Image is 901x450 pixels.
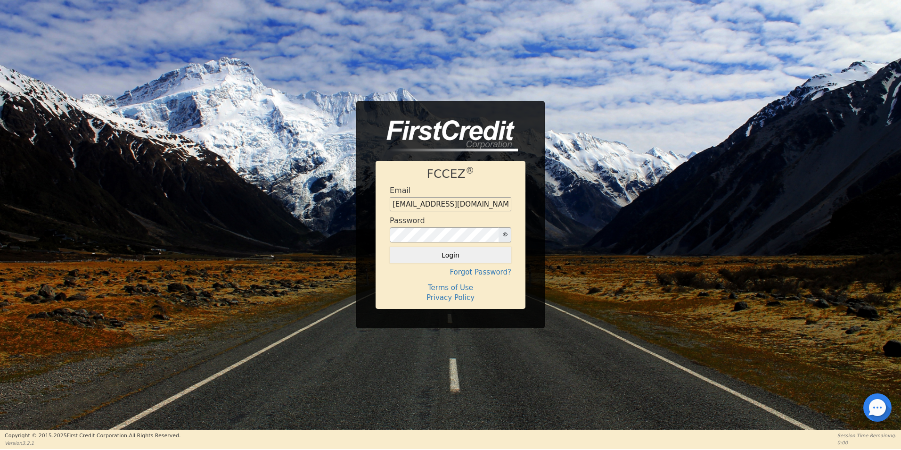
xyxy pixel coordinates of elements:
[390,186,410,195] h4: Email
[837,439,896,446] p: 0:00
[5,432,180,440] p: Copyright © 2015- 2025 First Credit Corporation.
[129,433,180,439] span: All Rights Reserved.
[376,120,518,151] img: logo-CMu_cnol.png
[390,283,511,292] h4: Terms of Use
[466,166,475,175] sup: ®
[390,227,499,242] input: password
[390,216,425,225] h4: Password
[390,167,511,181] h1: FCCEZ
[390,197,511,211] input: Enter email
[390,247,511,263] button: Login
[390,293,511,302] h4: Privacy Policy
[5,440,180,447] p: Version 3.2.1
[390,268,511,276] h4: Forgot Password?
[837,432,896,439] p: Session Time Remaining:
